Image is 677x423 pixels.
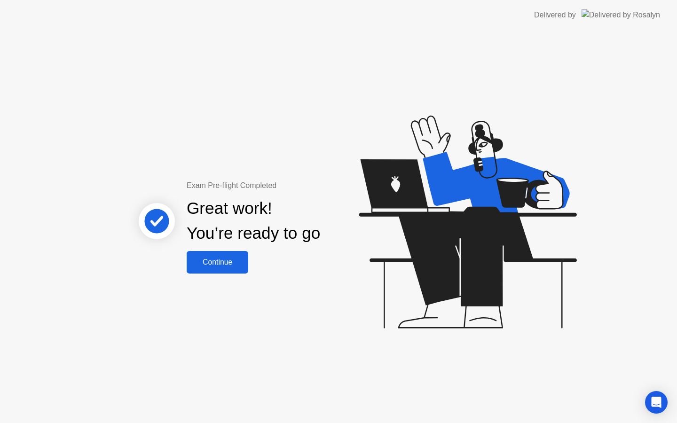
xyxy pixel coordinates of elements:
div: Great work! You’re ready to go [187,196,320,246]
img: Delivered by Rosalyn [582,9,660,20]
div: Continue [189,258,245,266]
div: Delivered by [534,9,576,21]
div: Exam Pre-flight Completed [187,180,381,191]
button: Continue [187,251,248,274]
div: Open Intercom Messenger [645,391,668,414]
